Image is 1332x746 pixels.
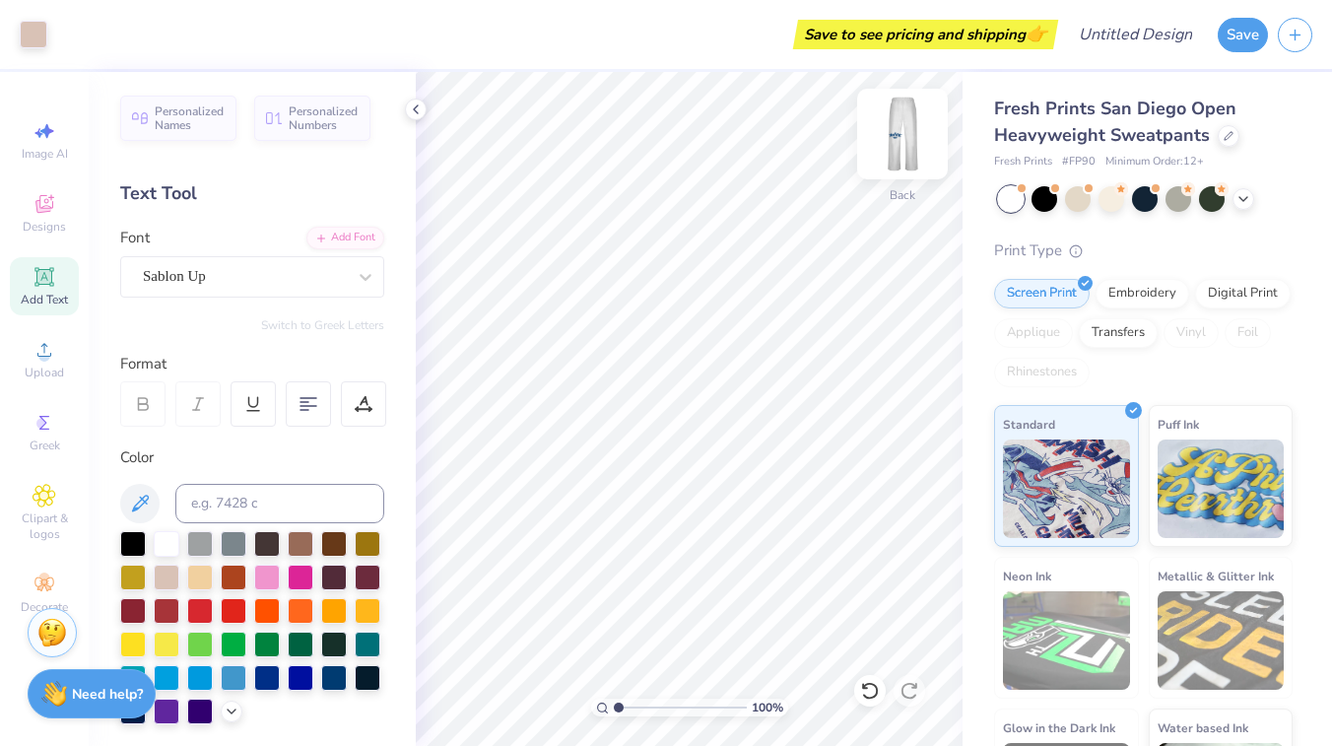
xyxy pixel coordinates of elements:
div: Save to see pricing and shipping [798,20,1053,49]
input: e.g. 7428 c [175,484,384,523]
label: Font [120,227,150,249]
div: Print Type [994,239,1293,262]
div: Add Font [306,227,384,249]
span: Glow in the Dark Ink [1003,717,1115,738]
span: Minimum Order: 12 + [1105,154,1204,170]
span: Metallic & Glitter Ink [1158,566,1274,586]
input: Untitled Design [1063,15,1208,54]
span: Standard [1003,414,1055,435]
div: Rhinestones [994,358,1090,387]
span: Personalized Numbers [289,104,359,132]
div: Embroidery [1096,279,1189,308]
span: Water based Ink [1158,717,1248,738]
span: Designs [23,219,66,235]
span: Decorate [21,599,68,615]
img: Neon Ink [1003,591,1130,690]
span: Clipart & logos [10,510,79,542]
span: Puff Ink [1158,414,1199,435]
span: 👉 [1026,22,1047,45]
div: Format [120,353,386,375]
img: Metallic & Glitter Ink [1158,591,1285,690]
img: Back [863,95,942,173]
img: Standard [1003,440,1130,538]
div: Back [890,186,915,204]
span: # FP90 [1062,154,1096,170]
div: Color [120,446,384,469]
span: Neon Ink [1003,566,1051,586]
div: Foil [1225,318,1271,348]
div: Text Tool [120,180,384,207]
span: Greek [30,438,60,453]
button: Switch to Greek Letters [261,317,384,333]
div: Vinyl [1164,318,1219,348]
strong: Need help? [72,685,143,704]
div: Digital Print [1195,279,1291,308]
div: Screen Print [994,279,1090,308]
span: Image AI [22,146,68,162]
span: Personalized Names [155,104,225,132]
span: Fresh Prints San Diego Open Heavyweight Sweatpants [994,97,1236,147]
span: Upload [25,365,64,380]
button: Save [1218,18,1268,52]
div: Applique [994,318,1073,348]
span: Fresh Prints [994,154,1052,170]
span: 100 % [752,699,783,716]
div: Transfers [1079,318,1158,348]
img: Puff Ink [1158,440,1285,538]
span: Add Text [21,292,68,307]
